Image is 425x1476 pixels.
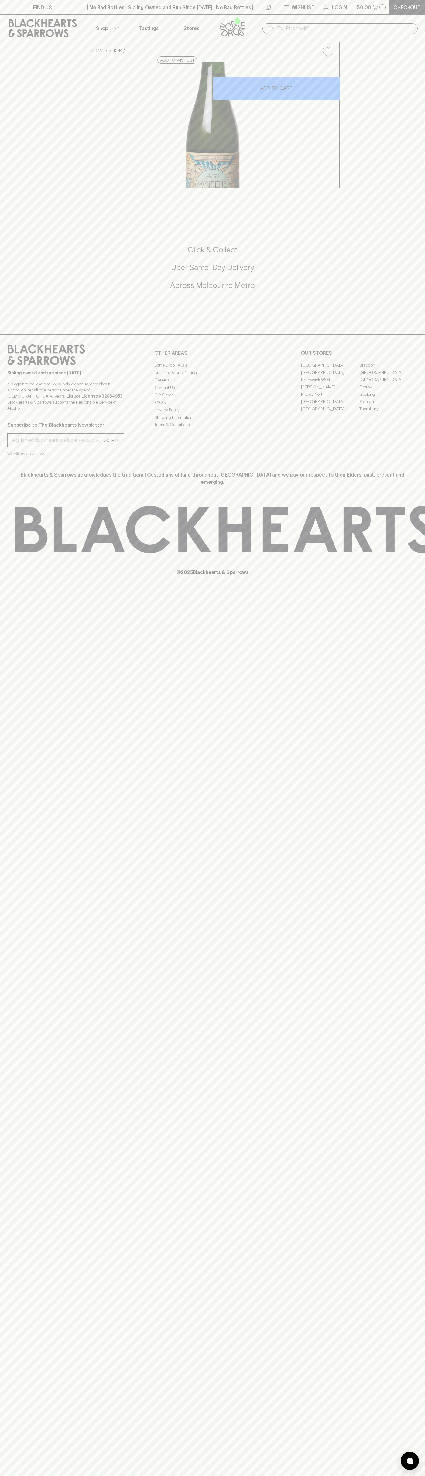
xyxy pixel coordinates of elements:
p: It is against the law to sell or supply alcohol to, or to obtain alcohol on behalf of a person un... [7,381,124,411]
p: Checkout [393,4,421,11]
a: HOME [90,48,104,53]
a: [GEOGRAPHIC_DATA] [301,361,359,369]
a: SHOP [109,48,122,53]
a: Contact Us [154,384,271,391]
a: [GEOGRAPHIC_DATA] [359,376,418,383]
p: Sibling owned and run since [DATE] [7,370,124,376]
p: $0.00 [357,4,371,11]
a: Bottle Drop FAQ's [154,362,271,369]
p: Wishlist [292,4,315,11]
p: Subscribe to The Blackhearts Newsletter [7,421,124,429]
img: 50758.png [85,62,339,188]
h5: Click & Collect [7,245,418,255]
a: Business & Bulk Gifting [154,369,271,376]
h5: Uber Same-Day Delivery [7,262,418,272]
a: Geelong [359,391,418,398]
a: [GEOGRAPHIC_DATA] [301,398,359,405]
p: OUR STORES [301,349,418,357]
a: Brunswick West [301,376,359,383]
p: OTHER AREAS [154,349,271,357]
a: Tastings [128,15,170,42]
button: SUBSCRIBE [93,434,124,447]
p: We will never spam you [7,450,124,456]
p: SUBSCRIBE [96,437,121,444]
p: Tastings [139,25,159,32]
h5: Across Melbourne Metro [7,280,418,290]
a: Shipping Information [154,414,271,421]
button: Add to wishlist [157,56,197,64]
a: Careers [154,377,271,384]
a: Prahran [359,398,418,405]
button: Shop [85,15,128,42]
a: Braddon [359,361,418,369]
p: Shop [96,25,108,32]
p: FIND US [33,4,52,11]
div: Call to action block [7,220,418,322]
a: Fitzroy North [301,391,359,398]
a: Privacy Policy [154,406,271,414]
a: Terms & Conditions [154,421,271,429]
a: [GEOGRAPHIC_DATA] [359,369,418,376]
p: Login [332,4,347,11]
p: 0 [381,5,384,9]
a: Stores [170,15,213,42]
input: e.g. jane@blackheartsandsparrows.com.au [12,436,93,445]
p: Blackhearts & Sparrows acknowledges the traditional Custodians of land throughout [GEOGRAPHIC_DAT... [12,471,413,486]
a: Gift Cards [154,391,271,399]
p: ADD TO CART [260,84,293,92]
input: Try "Pinot noir" [277,24,413,33]
a: [GEOGRAPHIC_DATA] [301,405,359,412]
a: Thornbury [359,405,418,412]
a: [PERSON_NAME] [301,383,359,391]
p: Stores [183,25,199,32]
button: Add to wishlist [320,44,337,60]
button: ADD TO CART [213,77,340,100]
a: [GEOGRAPHIC_DATA] [301,369,359,376]
img: bubble-icon [407,1458,413,1464]
strong: Liquor License #32064953 [67,394,122,398]
a: Fitzroy [359,383,418,391]
a: FAQ's [154,399,271,406]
